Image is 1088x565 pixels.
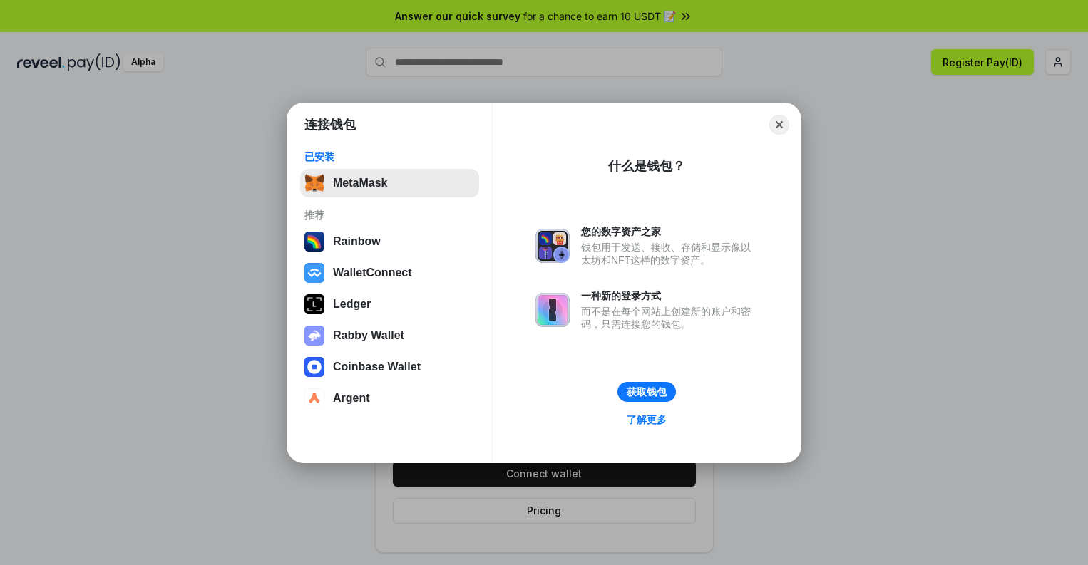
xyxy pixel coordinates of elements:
div: Rainbow [333,235,381,248]
h1: 连接钱包 [304,116,356,133]
img: svg+xml,%3Csvg%20xmlns%3D%22http%3A%2F%2Fwww.w3.org%2F2000%2Fsvg%22%20fill%3D%22none%22%20viewBox... [535,293,570,327]
div: 了解更多 [627,413,667,426]
div: 而不是在每个网站上创建新的账户和密码，只需连接您的钱包。 [581,305,758,331]
img: svg+xml,%3Csvg%20width%3D%2228%22%20height%3D%2228%22%20viewBox%3D%220%200%2028%2028%22%20fill%3D... [304,388,324,408]
button: Close [769,115,789,135]
img: svg+xml,%3Csvg%20xmlns%3D%22http%3A%2F%2Fwww.w3.org%2F2000%2Fsvg%22%20fill%3D%22none%22%20viewBox... [304,326,324,346]
img: svg+xml,%3Csvg%20xmlns%3D%22http%3A%2F%2Fwww.w3.org%2F2000%2Fsvg%22%20fill%3D%22none%22%20viewBox... [535,229,570,263]
div: 获取钱包 [627,385,667,398]
div: Rabby Wallet [333,329,404,342]
button: Rainbow [300,227,479,256]
button: 获取钱包 [617,382,676,402]
div: MetaMask [333,177,387,190]
div: 什么是钱包？ [608,157,685,175]
div: 钱包用于发送、接收、存储和显示像以太坊和NFT这样的数字资产。 [581,241,758,266]
div: Coinbase Wallet [333,361,421,373]
button: MetaMask [300,169,479,197]
button: Rabby Wallet [300,321,479,350]
div: WalletConnect [333,266,412,279]
img: svg+xml,%3Csvg%20width%3D%2228%22%20height%3D%2228%22%20viewBox%3D%220%200%2028%2028%22%20fill%3D... [304,263,324,283]
div: 已安装 [304,150,475,163]
img: svg+xml,%3Csvg%20width%3D%2228%22%20height%3D%2228%22%20viewBox%3D%220%200%2028%2028%22%20fill%3D... [304,357,324,377]
button: Coinbase Wallet [300,353,479,381]
button: Argent [300,384,479,413]
img: svg+xml,%3Csvg%20fill%3D%22none%22%20height%3D%2233%22%20viewBox%3D%220%200%2035%2033%22%20width%... [304,173,324,193]
div: Ledger [333,298,371,311]
img: svg+xml,%3Csvg%20width%3D%22120%22%20height%3D%22120%22%20viewBox%3D%220%200%20120%20120%22%20fil... [304,232,324,252]
div: 一种新的登录方式 [581,289,758,302]
a: 了解更多 [618,410,675,429]
button: WalletConnect [300,259,479,287]
div: Argent [333,392,370,405]
img: svg+xml,%3Csvg%20xmlns%3D%22http%3A%2F%2Fwww.w3.org%2F2000%2Fsvg%22%20width%3D%2228%22%20height%3... [304,294,324,314]
div: 您的数字资产之家 [581,225,758,238]
div: 推荐 [304,209,475,222]
button: Ledger [300,290,479,318]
